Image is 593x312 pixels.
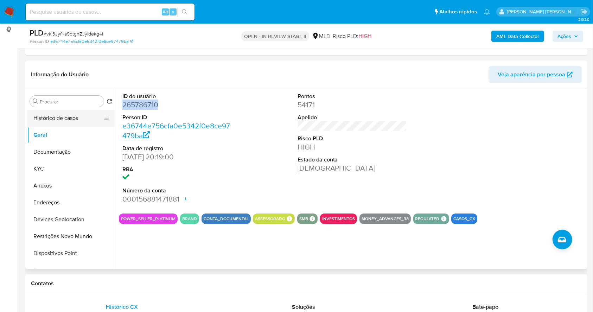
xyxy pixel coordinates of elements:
a: Notificações [484,9,490,15]
dt: ID do usuário [122,93,232,100]
span: 3.163.0 [578,17,589,22]
b: AML Data Collector [496,31,539,42]
span: s [172,8,174,15]
button: Restrições Novo Mundo [27,228,115,245]
span: Soluções [292,303,315,311]
dd: 000156881471881 [122,194,232,204]
b: Person ID [30,38,49,45]
span: Histórico CX [106,303,138,311]
p: OPEN - IN REVIEW STAGE II [241,31,309,41]
input: Procurar [40,98,101,105]
b: PLD [30,27,44,38]
button: Documentação [27,144,115,160]
span: Ações [557,31,571,42]
span: Risco PLD: [333,32,371,40]
button: Procurar [33,98,38,104]
button: search-icon [177,7,192,17]
dd: 265786710 [122,100,232,110]
a: e36744e756cfa0e5342f0e8ce97479ba [50,38,133,45]
dd: 54171 [298,100,407,110]
span: Atalhos rápidos [439,8,477,15]
p: carla.siqueira@mercadolivre.com [507,8,578,15]
div: MLB [312,32,330,40]
span: Alt [162,8,168,15]
button: Anexos [27,177,115,194]
input: Pesquise usuários ou casos... [26,7,195,17]
dt: Pontos [298,93,407,100]
span: Veja aparência por pessoa [498,66,565,83]
dd: [DEMOGRAPHIC_DATA] [298,163,407,173]
button: Veja aparência por pessoa [489,66,582,83]
span: # vkI3JyfKa9qtgnZJyldekg4l [44,30,103,37]
dt: Risco PLD [298,135,407,142]
dd: [DATE] 20:19:00 [122,152,232,162]
button: AML Data Collector [491,31,544,42]
dt: Estado da conta [298,156,407,164]
h1: Contatos [31,280,582,287]
dt: Data de registro [122,145,232,152]
button: KYC [27,160,115,177]
dt: Número da conta [122,187,232,195]
dt: Apelido [298,114,407,121]
button: Endereços [27,194,115,211]
button: Dispositivos Point [27,245,115,262]
button: Devices Geolocation [27,211,115,228]
a: Sair [580,8,588,15]
a: e36744e756cfa0e5342f0e8ce97479ba [122,121,230,141]
span: HIGH [358,32,371,40]
button: Items [27,262,115,279]
button: Histórico de casos [27,110,109,127]
button: Geral [27,127,115,144]
dd: HIGH [298,142,407,152]
button: Ações [553,31,583,42]
dt: RBA [122,166,232,173]
dt: Person ID [122,114,232,121]
h1: Informação do Usuário [31,71,89,78]
button: Retornar ao pedido padrão [107,98,112,106]
span: Bate-papo [472,303,498,311]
